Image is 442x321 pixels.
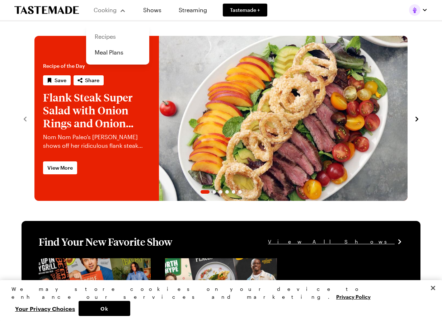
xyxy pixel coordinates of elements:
a: More information about your privacy, opens in a new tab [336,293,371,300]
a: View full content for [object Object] [291,259,389,266]
span: Go to slide 6 [238,190,242,194]
a: View full content for [object Object] [165,259,263,266]
div: 1 / 6 [34,36,408,201]
span: Go to slide 2 [212,190,216,194]
button: Save recipe [43,75,71,85]
a: Meal Plans [90,44,145,60]
button: Share [74,75,104,85]
div: Privacy [11,285,424,316]
button: Profile picture [409,4,428,16]
button: Close [425,280,441,296]
button: Ok [79,301,130,316]
span: Save [55,77,66,84]
div: Cooking [86,24,149,65]
a: View More [43,161,77,174]
button: navigate to next item [413,114,420,123]
button: Cooking [93,1,126,19]
a: View full content for [object Object] [39,259,137,266]
span: Share [85,77,99,84]
span: Cooking [94,6,117,13]
span: Go to slide 1 [201,190,210,194]
a: Tastemade + [223,4,267,16]
button: navigate to previous item [22,114,29,123]
a: To Tastemade Home Page [14,6,79,14]
a: View All Shows [268,238,403,246]
h1: Find Your New Favorite Show [39,235,172,248]
span: Go to slide 3 [219,190,222,194]
span: Go to slide 5 [232,190,235,194]
span: View More [47,164,73,171]
div: We may store cookies on your device to enhance our services and marketing. [11,285,424,301]
span: Go to slide 4 [225,190,229,194]
a: Recipes [90,29,145,44]
img: Profile picture [409,4,420,16]
button: Your Privacy Choices [11,301,79,316]
span: View All Shows [268,238,395,246]
span: Tastemade + [230,6,260,14]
